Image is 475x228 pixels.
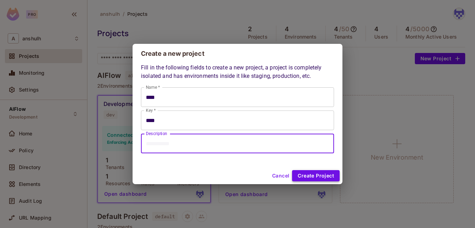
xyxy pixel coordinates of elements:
[292,170,340,181] button: Create Project
[146,130,167,136] label: Description
[146,84,160,90] label: Name *
[141,63,334,153] div: Fill in the following fields to create a new project, a project is completely isolated and has en...
[133,44,342,63] h2: Create a new project
[146,107,156,113] label: Key *
[269,170,292,181] button: Cancel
